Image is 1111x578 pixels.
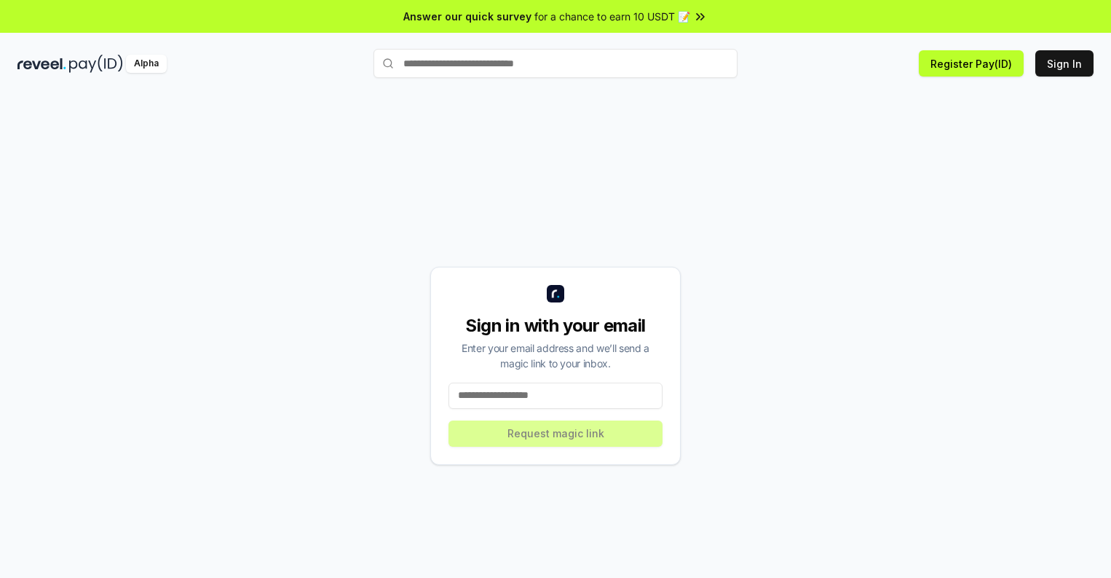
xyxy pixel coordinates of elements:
span: Answer our quick survey [403,9,531,24]
div: Enter your email address and we’ll send a magic link to your inbox. [448,340,663,371]
div: Sign in with your email [448,314,663,337]
span: for a chance to earn 10 USDT 📝 [534,9,690,24]
div: Alpha [126,55,167,73]
button: Register Pay(ID) [919,50,1024,77]
button: Sign In [1035,50,1094,77]
img: pay_id [69,55,123,73]
img: logo_small [547,285,564,302]
img: reveel_dark [17,55,66,73]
